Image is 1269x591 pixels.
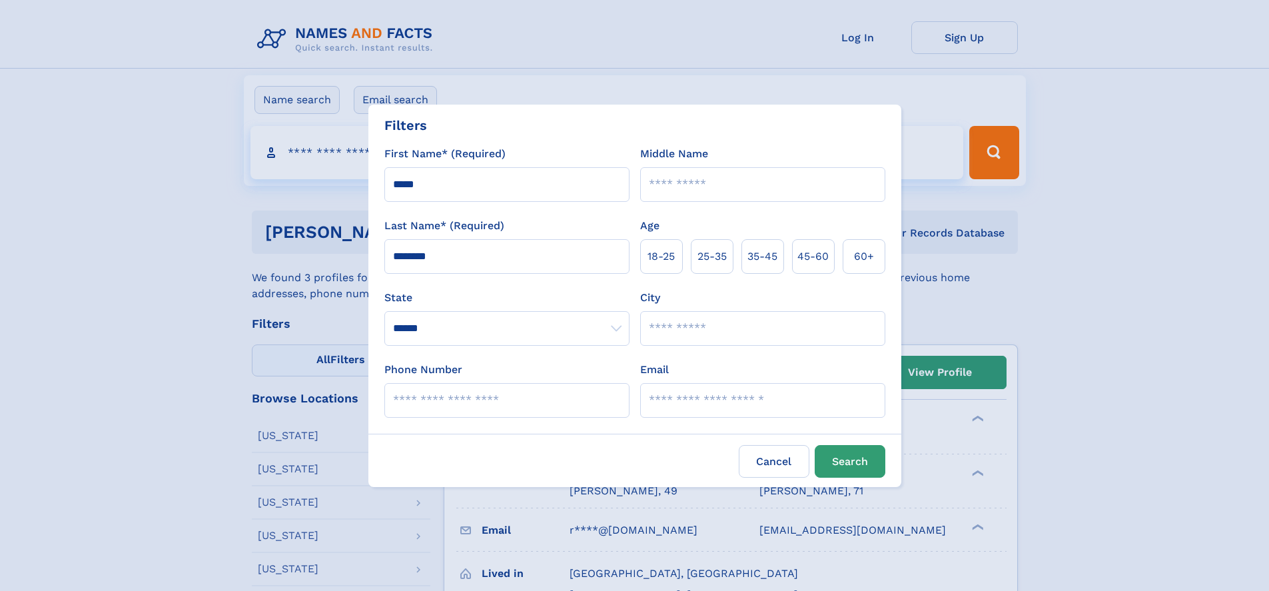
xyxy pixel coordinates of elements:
span: 25‑35 [697,249,727,265]
button: Search [815,445,885,478]
label: Cancel [739,445,809,478]
label: First Name* (Required) [384,146,506,162]
label: Middle Name [640,146,708,162]
label: Last Name* (Required) [384,218,504,234]
span: 45‑60 [797,249,829,265]
label: Age [640,218,659,234]
label: Phone Number [384,362,462,378]
span: 18‑25 [647,249,675,265]
label: State [384,290,630,306]
div: Filters [384,115,427,135]
label: Email [640,362,669,378]
span: 60+ [854,249,874,265]
span: 35‑45 [747,249,777,265]
label: City [640,290,660,306]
